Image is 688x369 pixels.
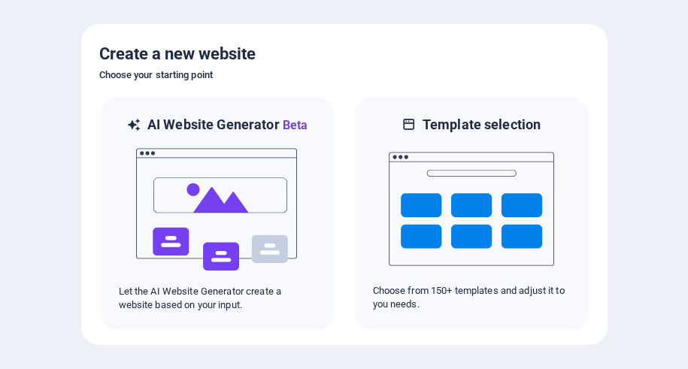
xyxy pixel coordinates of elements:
[423,116,541,134] h6: Template selection
[99,96,335,331] div: AI Website GeneratorBetaaiLet the AI Website Generator create a website based on your input.
[119,285,316,312] p: Let the AI Website Generator create a website based on your input.
[99,42,589,66] h5: Create a new website
[353,96,589,331] div: Template selectionChoose from 150+ templates and adjust it to you needs.
[373,284,570,311] p: Choose from 150+ templates and adjust it to you needs.
[135,135,300,285] img: ai
[99,66,589,84] h6: Choose your starting point
[147,116,308,135] h6: AI Website Generator
[280,118,308,132] span: Beta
